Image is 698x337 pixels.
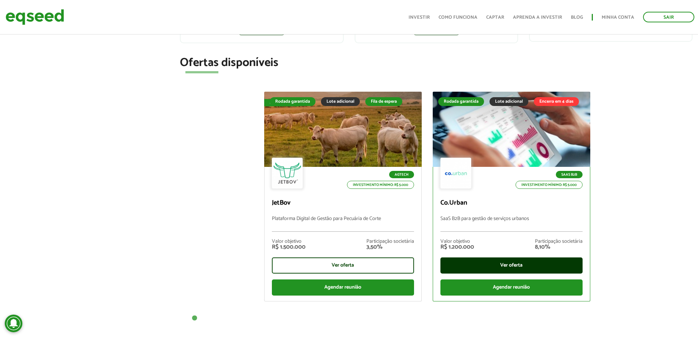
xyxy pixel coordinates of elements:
[180,56,693,69] h2: Ofertas disponíveis
[643,12,694,22] a: Sair
[366,239,414,244] div: Participação societária
[272,216,414,232] p: Plataforma Digital de Gestão para Pecuária de Corte
[516,181,583,189] p: Investimento mínimo: R$ 5.000
[272,279,414,296] div: Agendar reunião
[347,181,414,189] p: Investimento mínimo: R$ 5.000
[490,97,528,106] div: Lote adicional
[571,15,583,20] a: Blog
[440,199,583,207] p: Co.Urban
[270,97,315,106] div: Rodada garantida
[191,315,198,322] button: 1 of 1
[486,15,504,20] a: Captar
[535,244,583,250] div: 8,10%
[535,239,583,244] div: Participação societária
[389,171,414,178] p: Agtech
[440,257,583,274] div: Ver oferta
[272,199,414,207] p: JetBov
[438,97,484,106] div: Rodada garantida
[433,92,590,301] a: Rodada garantida Lote adicional Encerra em 4 dias SaaS B2B Investimento mínimo: R$ 5.000 Co.Urban...
[264,92,422,301] a: Fila de espera Rodada garantida Lote adicional Fila de espera Agtech Investimento mínimo: R$ 5.00...
[366,244,414,250] div: 3,50%
[513,15,562,20] a: Aprenda a investir
[321,97,360,106] div: Lote adicional
[440,279,583,296] div: Agendar reunião
[602,15,634,20] a: Minha conta
[534,97,579,106] div: Encerra em 4 dias
[440,239,474,244] div: Valor objetivo
[365,97,402,106] div: Fila de espera
[439,15,477,20] a: Como funciona
[272,244,306,250] div: R$ 1.500.000
[272,239,306,244] div: Valor objetivo
[440,244,474,250] div: R$ 1.200.000
[5,7,64,27] img: EqSeed
[409,15,430,20] a: Investir
[556,171,583,178] p: SaaS B2B
[264,99,302,106] div: Fila de espera
[440,216,583,232] p: SaaS B2B para gestão de serviços urbanos
[272,257,414,274] div: Ver oferta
